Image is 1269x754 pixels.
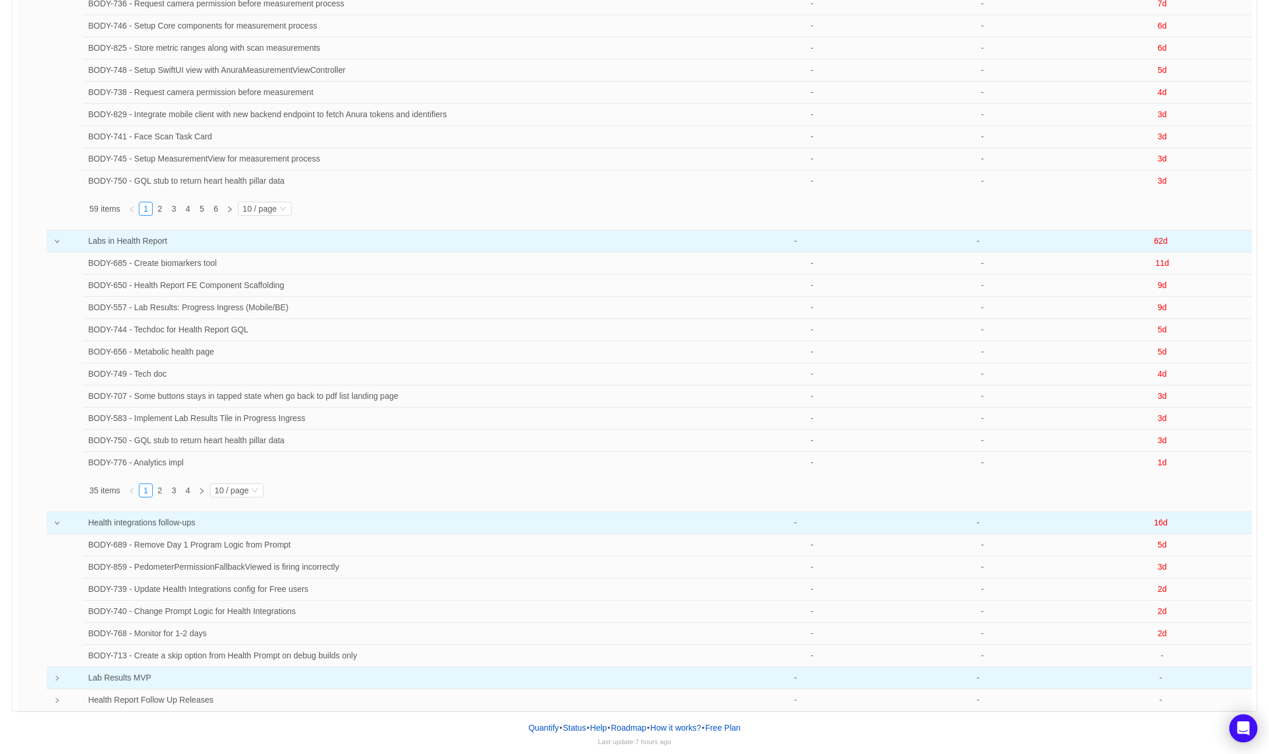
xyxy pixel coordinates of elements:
td: BODY-829 - Integrate mobile client with new backend endpoint to fetch Anura tokens and identifiers [83,104,713,126]
span: - [981,303,984,312]
li: 1 [139,483,153,497]
span: - [811,369,814,378]
li: Next Page [223,202,237,216]
a: 3 [167,202,180,215]
span: • [647,723,650,732]
span: 62d [1154,236,1168,246]
i: icon: right [54,675,60,681]
i: icon: down [279,205,286,213]
span: - [981,413,984,423]
div: 10 / page [215,484,248,497]
span: • [702,723,704,732]
td: BODY-739 - Update Health Integrations config for Free users [83,578,713,601]
span: - [811,562,814,571]
span: 5d [1158,540,1167,549]
td: BODY-768 - Monitor for 1-2 days [83,623,713,645]
span: - [811,87,814,97]
span: - [811,584,814,594]
span: 2d [1158,606,1167,616]
i: icon: down [251,487,258,495]
span: 4d [1158,369,1167,378]
span: 3d [1158,110,1167,119]
td: BODY-750 - GQL stub to return heart health pillar data [83,430,713,452]
div: Open Intercom Messenger [1229,714,1257,742]
li: 1 [139,202,153,216]
li: Next Page [195,483,209,497]
span: - [811,347,814,356]
span: - [811,413,814,423]
span: - [811,176,814,185]
span: - [794,673,797,682]
div: 10 / page [243,202,276,215]
span: 2d [1158,584,1167,594]
span: - [811,258,814,268]
a: Status [562,719,587,737]
span: - [1159,673,1162,682]
button: How it works? [650,719,702,737]
li: 35 items [89,483,120,497]
span: 7 hours ago [635,738,671,745]
span: - [981,154,984,163]
td: BODY-689 - Remove Day 1 Program Logic from Prompt [83,534,713,556]
span: 9d [1158,303,1167,312]
li: 4 [181,202,195,216]
span: - [981,629,984,638]
span: - [981,65,984,75]
span: 3d [1158,436,1167,445]
span: - [811,132,814,141]
span: • [559,723,562,732]
span: - [977,518,980,527]
li: 5 [195,202,209,216]
a: 2 [153,484,166,497]
span: - [811,651,814,660]
span: 11d [1155,258,1169,268]
span: - [811,21,814,30]
span: - [981,606,984,616]
span: - [981,584,984,594]
span: - [977,695,980,704]
td: BODY-707 - Some buttons stays in tapped state when go back to pdf list landing page [83,385,713,408]
a: Quantify [528,719,559,737]
td: Health Report Follow Up Releases [65,689,704,711]
span: - [811,154,814,163]
a: 5 [195,202,208,215]
span: - [811,280,814,290]
li: 2 [153,202,167,216]
span: 5d [1158,65,1167,75]
td: BODY-741 - Face Scan Task Card [83,126,713,148]
span: - [981,458,984,467]
span: 3d [1158,154,1167,163]
td: Labs in Health Report [65,230,704,252]
td: BODY-650 - Health Report FE Component Scaffolding [83,275,713,297]
i: icon: right [226,206,233,213]
td: BODY-738 - Request camera permission before measurement [83,82,713,104]
span: - [811,458,814,467]
span: • [608,723,611,732]
span: - [981,87,984,97]
a: 4 [181,202,194,215]
span: 2d [1158,629,1167,638]
td: BODY-825 - Store metric ranges along with scan measurements [83,37,713,59]
span: - [981,391,984,401]
a: 6 [209,202,222,215]
li: 59 items [89,202,120,216]
a: Help [590,719,608,737]
td: Health integrations follow-ups [65,512,704,534]
span: - [981,132,984,141]
span: - [981,369,984,378]
span: 3d [1158,562,1167,571]
span: - [811,325,814,334]
span: - [981,176,984,185]
span: - [981,347,984,356]
span: - [977,236,980,246]
a: 1 [139,202,152,215]
button: Free Plan [704,719,741,737]
a: Roadmap [611,719,647,737]
span: Last update: [598,738,671,745]
span: - [811,65,814,75]
span: - [811,540,814,549]
span: - [981,110,984,119]
span: - [977,673,980,682]
span: - [981,540,984,549]
span: - [981,562,984,571]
